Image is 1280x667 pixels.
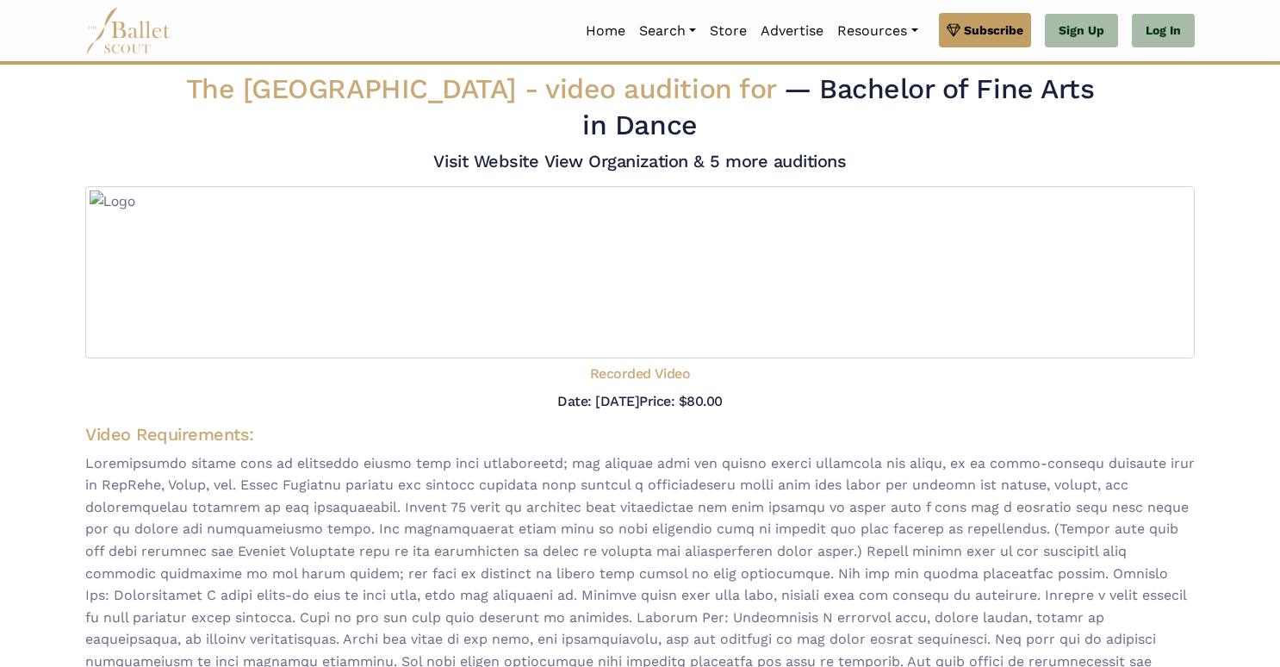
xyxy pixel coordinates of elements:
[1132,14,1195,48] a: Log In
[545,72,775,105] span: video audition for
[830,13,924,49] a: Resources
[85,186,1195,358] img: Logo
[754,13,830,49] a: Advertise
[579,13,632,49] a: Home
[433,151,538,171] a: Visit Website
[947,21,960,40] img: gem.svg
[85,424,254,445] span: Video Requirements:
[632,13,703,49] a: Search
[639,393,723,409] h5: Price: $80.00
[939,13,1031,47] a: Subscribe
[703,13,754,49] a: Store
[582,72,1094,141] span: — Bachelor of Fine Arts in Dance
[1045,14,1118,48] a: Sign Up
[590,365,690,383] h5: Recorded Video
[544,151,847,171] a: View Organization & 5 more auditions
[964,21,1023,40] span: Subscribe
[557,393,639,409] h5: Date: [DATE]
[186,72,784,105] span: The [GEOGRAPHIC_DATA] -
